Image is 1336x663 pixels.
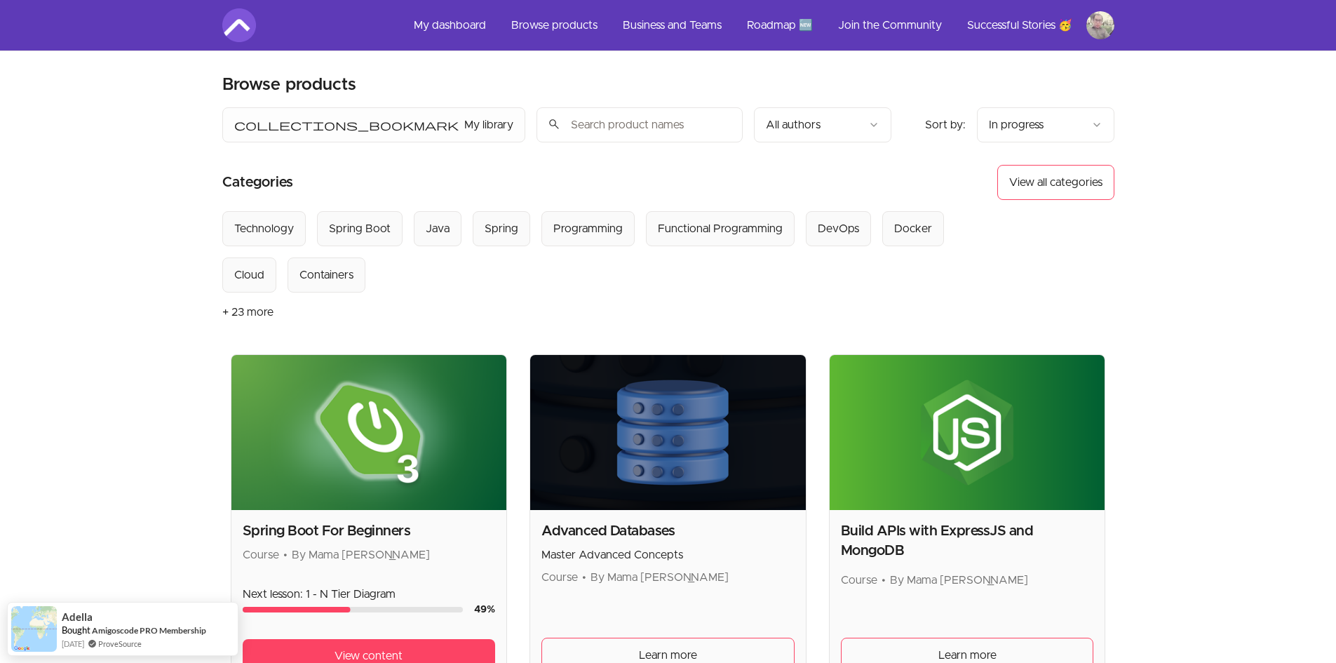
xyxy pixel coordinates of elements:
span: By Mama [PERSON_NAME] [890,575,1028,586]
img: Product image for Advanced Databases [530,355,806,510]
a: Join the Community [827,8,953,42]
span: • [283,549,288,561]
span: Course [541,572,578,583]
span: Sort by: [925,119,966,130]
div: Java [426,220,450,237]
h2: Categories [222,165,293,200]
a: My dashboard [403,8,497,42]
p: Master Advanced Concepts [541,547,795,563]
h2: Build APIs with ExpressJS and MongoDB [841,521,1094,561]
button: Product sort options [977,107,1114,142]
a: ProveSource [98,638,142,650]
span: • [582,572,586,583]
img: Product image for Spring Boot For Beginners [231,355,507,510]
span: search [548,114,560,134]
div: Containers [299,267,353,283]
div: Course progress [243,607,464,612]
span: • [882,575,886,586]
a: Browse products [500,8,609,42]
h2: Advanced Databases [541,521,795,541]
a: Business and Teams [612,8,733,42]
h2: Browse products [222,74,356,96]
div: DevOps [818,220,859,237]
div: Cloud [234,267,264,283]
button: Filter by author [754,107,891,142]
a: Roadmap 🆕 [736,8,824,42]
span: Course [243,549,279,561]
img: Product image for Build APIs with ExpressJS and MongoDB [830,355,1105,510]
div: Technology [234,220,294,237]
span: Course [841,575,877,586]
button: View all categories [997,165,1114,200]
div: Spring [485,220,518,237]
a: Amigoscode PRO Membership [92,624,206,636]
span: By Mama [PERSON_NAME] [292,549,430,561]
p: Next lesson: 1 - N Tier Diagram [243,586,496,603]
img: provesource social proof notification image [11,606,57,652]
span: collections_bookmark [234,116,459,133]
span: 49 % [474,605,495,615]
nav: Main [403,8,1114,42]
h2: Spring Boot For Beginners [243,521,496,541]
a: Successful Stories 🥳 [956,8,1084,42]
span: Bought [62,624,90,636]
span: By Mama [PERSON_NAME] [591,572,729,583]
span: Adella [62,611,93,623]
div: Spring Boot [329,220,391,237]
input: Search product names [537,107,743,142]
div: Programming [553,220,623,237]
img: Amigoscode logo [222,8,256,42]
img: Profile image for José Alejandro Fiengo Vega [1086,11,1114,39]
button: + 23 more [222,293,274,332]
span: [DATE] [62,638,84,650]
div: Functional Programming [658,220,783,237]
button: Filter by My library [222,107,525,142]
div: Docker [894,220,932,237]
